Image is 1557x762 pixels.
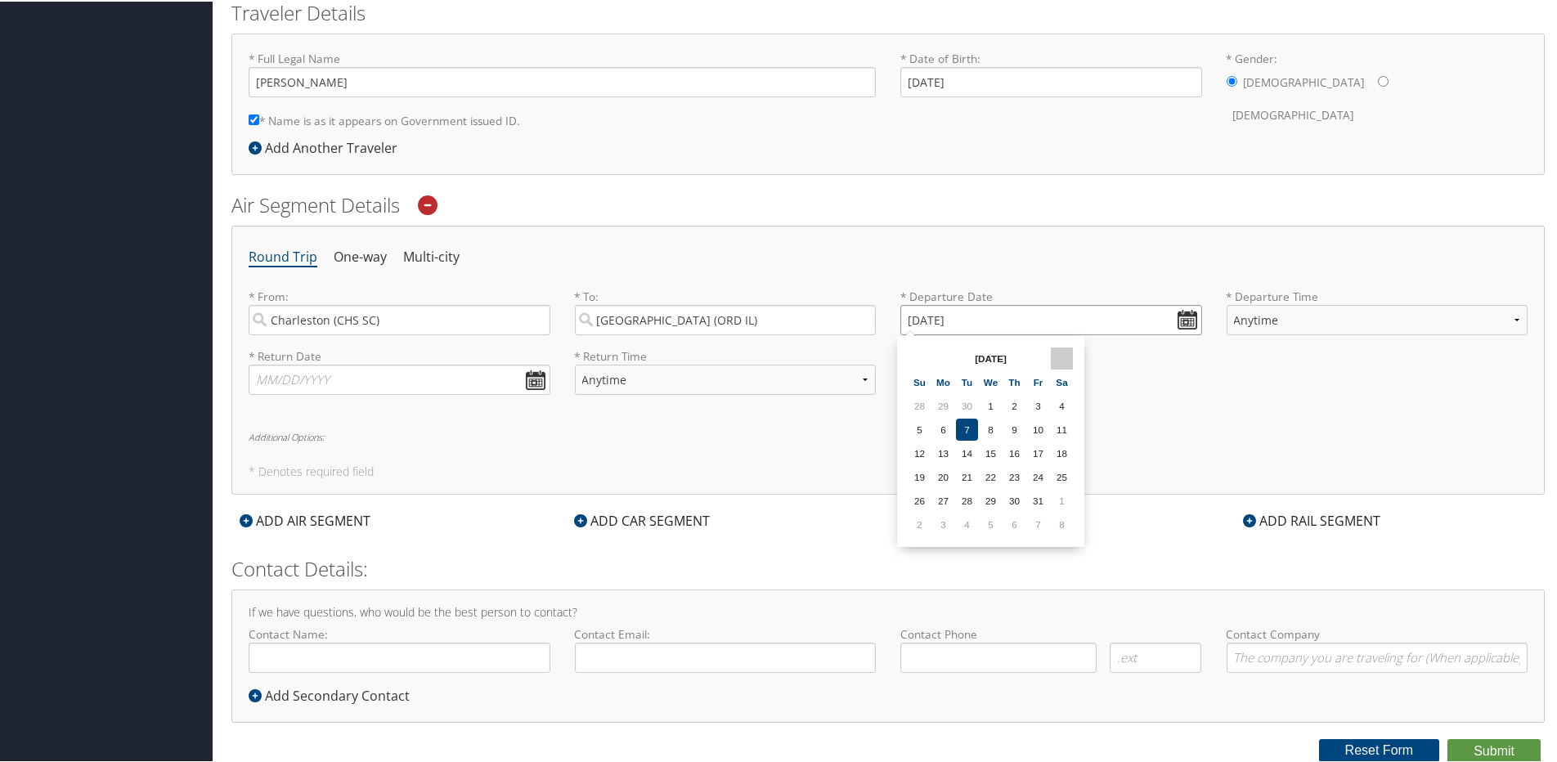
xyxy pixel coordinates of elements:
[1003,464,1025,486] td: 23
[1227,287,1528,347] label: * Departure Time
[980,441,1002,463] td: 15
[980,512,1002,534] td: 5
[932,393,954,415] td: 29
[1003,393,1025,415] td: 2
[1233,98,1354,129] label: [DEMOGRAPHIC_DATA]
[1110,641,1201,671] input: .ext
[1227,641,1528,671] input: Contact Company
[249,605,1528,616] h4: If we have questions, who would be the best person to contact?
[334,241,387,271] li: One-way
[909,488,931,510] td: 26
[249,113,259,123] input: * Name is as it appears on Government issued ID.
[1051,370,1073,392] th: Sa
[932,370,954,392] th: Mo
[1235,509,1389,529] div: ADD RAIL SEGMENT
[1378,74,1389,85] input: * Gender:[DEMOGRAPHIC_DATA][DEMOGRAPHIC_DATA]
[575,641,877,671] input: Contact Email:
[249,137,406,156] div: Add Another Traveler
[956,370,978,392] th: Tu
[909,512,931,534] td: 2
[932,346,1049,368] th: [DATE]
[1051,393,1073,415] td: 4
[1027,417,1049,439] td: 10
[575,287,877,334] label: * To:
[956,441,978,463] td: 14
[980,464,1002,486] td: 22
[575,303,877,334] input: City or Airport Code
[1227,74,1237,85] input: * Gender:[DEMOGRAPHIC_DATA][DEMOGRAPHIC_DATA]
[249,684,418,704] div: Add Secondary Contact
[1319,737,1440,760] button: Reset Form
[1051,512,1073,534] td: 8
[900,303,1202,334] input: MM/DD/YYYY
[1003,370,1025,392] th: Th
[231,509,379,529] div: ADD AIR SEGMENT
[1003,441,1025,463] td: 16
[1051,417,1073,439] td: 11
[249,65,876,96] input: * Full Legal Name
[566,509,718,529] div: ADD CAR SEGMENT
[909,441,931,463] td: 12
[932,441,954,463] td: 13
[249,431,1528,440] h6: Additional Options:
[909,393,931,415] td: 28
[575,625,877,671] label: Contact Email:
[909,464,931,486] td: 19
[249,287,550,334] label: * From:
[1027,393,1049,415] td: 3
[1051,488,1073,510] td: 1
[231,190,1545,217] h2: Air Segment Details
[1227,625,1528,671] label: Contact Company
[909,417,931,439] td: 5
[980,488,1002,510] td: 29
[1027,370,1049,392] th: Fr
[1227,49,1528,130] label: * Gender:
[249,625,550,671] label: Contact Name:
[249,464,1528,476] h5: * Denotes required field
[980,393,1002,415] td: 1
[1447,737,1541,762] button: Submit
[1003,512,1025,534] td: 6
[900,625,1202,641] label: Contact Phone
[956,488,978,510] td: 28
[956,512,978,534] td: 4
[231,554,1545,581] h2: Contact Details:
[403,241,460,271] li: Multi-city
[980,370,1002,392] th: We
[249,347,550,363] label: * Return Date
[932,417,954,439] td: 6
[900,65,1202,96] input: * Date of Birth:
[956,393,978,415] td: 30
[575,347,877,363] label: * Return Time
[1051,464,1073,486] td: 25
[909,370,931,392] th: Su
[249,49,876,96] label: * Full Legal Name
[932,464,954,486] td: 20
[1244,65,1365,96] label: [DEMOGRAPHIC_DATA]
[932,488,954,510] td: 27
[1227,303,1528,334] select: * Departure Time
[1027,464,1049,486] td: 24
[900,49,1202,96] label: * Date of Birth:
[249,104,520,134] label: * Name is as it appears on Government issued ID.
[249,303,550,334] input: City or Airport Code
[1027,488,1049,510] td: 31
[249,641,550,671] input: Contact Name:
[932,512,954,534] td: 3
[1051,441,1073,463] td: 18
[1027,441,1049,463] td: 17
[1003,488,1025,510] td: 30
[249,363,550,393] input: MM/DD/YYYY
[956,464,978,486] td: 21
[249,241,317,271] li: Round Trip
[956,417,978,439] td: 7
[900,287,1202,303] label: * Departure Date
[1003,417,1025,439] td: 9
[1027,512,1049,534] td: 7
[980,417,1002,439] td: 8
